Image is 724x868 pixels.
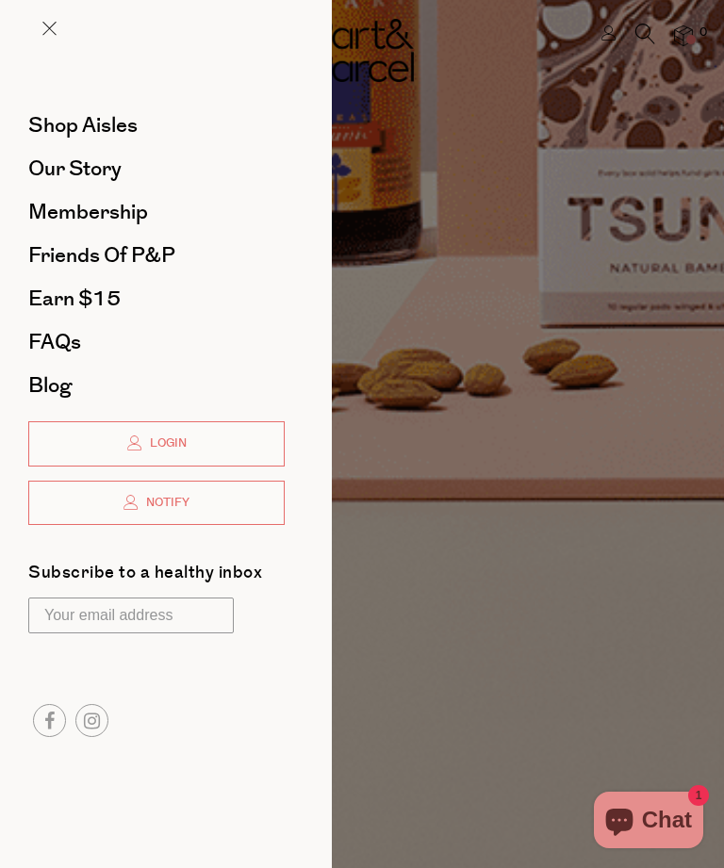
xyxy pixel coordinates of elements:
a: FAQs [28,332,285,352]
a: Notify [28,481,285,526]
a: Earn $15 [28,288,285,309]
label: Subscribe to a healthy inbox [28,565,262,588]
a: Blog [28,375,285,396]
a: Login [28,421,285,467]
span: FAQs [28,327,81,357]
span: Notify [141,495,189,511]
a: Our Story [28,158,285,179]
a: Membership [28,202,285,222]
span: Membership [28,197,148,227]
span: Shop Aisles [28,110,138,140]
span: Earn $15 [28,284,121,314]
a: Shop Aisles [28,115,285,136]
span: Friends of P&P [28,240,175,270]
span: Blog [28,370,72,401]
span: Login [145,435,187,451]
a: Friends of P&P [28,245,285,266]
inbox-online-store-chat: Shopify online store chat [588,792,709,853]
span: Our Story [28,154,122,184]
input: Your email address [28,598,234,633]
